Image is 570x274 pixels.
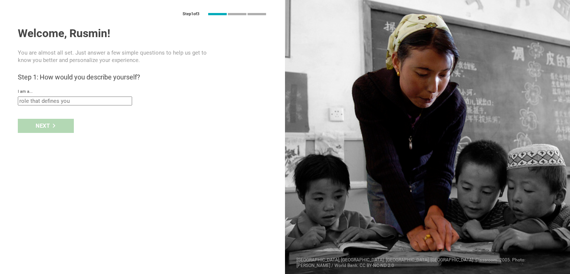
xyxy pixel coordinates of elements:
[183,12,199,17] div: Step 1 of 3
[18,49,217,64] p: You are almost all set. Just answer a few simple questions to help us get to know you better and ...
[285,251,570,274] div: [GEOGRAPHIC_DATA], [GEOGRAPHIC_DATA]. [GEOGRAPHIC_DATA], [GEOGRAPHIC_DATA]. Classroom. 2005. Phot...
[18,27,267,40] h1: Welcome, Rusmin!
[18,73,267,82] h3: Step 1: How would you describe yourself?
[18,97,132,105] input: role that defines you
[18,89,267,94] div: I am a...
